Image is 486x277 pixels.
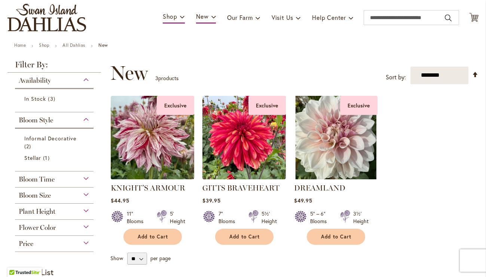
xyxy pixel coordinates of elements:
img: KNIGHTS ARMOUR [111,96,194,179]
div: Exclusive [340,96,378,115]
span: Flower Color [19,223,56,232]
span: New [110,62,148,84]
span: Add to Cart [321,234,352,240]
p: products [155,72,178,84]
span: Plant Height [19,207,55,216]
img: DREAMLAND [294,96,378,179]
span: Add to Cart [229,234,260,240]
span: Informal Decorative [24,135,76,142]
button: Add to Cart [307,229,365,245]
button: Add to Cart [215,229,273,245]
a: KNIGHTS ARMOUR Exclusive [111,174,194,181]
a: Home [14,42,26,48]
span: Show [110,255,123,262]
img: GITTS BRAVEHEART [202,96,286,179]
a: DREAMLAND Exclusive [294,174,378,181]
div: Exclusive [248,96,286,115]
span: Visit Us [272,13,293,21]
a: GITTS BRAVEHEART [202,183,279,192]
div: 11" Blooms [127,210,148,225]
span: $39.95 [202,197,221,204]
a: GITTS BRAVEHEART Exclusive [202,174,286,181]
span: Our Farm [227,13,253,21]
span: New [196,12,208,20]
div: 5½' Height [262,210,277,225]
span: $49.95 [294,197,312,204]
iframe: Launch Accessibility Center [6,250,27,271]
div: Exclusive [157,96,194,115]
span: Add to Cart [138,234,168,240]
span: Price [19,240,33,248]
a: All Dahlias [62,42,85,48]
span: Bloom Size [19,191,51,200]
span: Shop [163,12,177,20]
span: per page [150,255,171,262]
a: Stellar 1 [24,154,86,162]
span: Bloom Time [19,175,55,183]
div: 5' Height [170,210,185,225]
span: 1 [43,154,51,162]
strong: Filter By: [7,61,101,73]
span: 3 [155,74,158,82]
span: Bloom Style [19,116,53,124]
span: 2 [24,142,33,150]
div: 7" Blooms [218,210,239,225]
span: In Stock [24,95,46,102]
span: Availability [19,76,51,85]
a: In Stock 3 [24,95,86,103]
a: KNIGHT'S ARMOUR [111,183,185,192]
span: Help Center [312,13,346,21]
button: Add to Cart [123,229,182,245]
div: 5" – 6" Blooms [310,210,331,225]
span: 3 [48,95,57,103]
div: 3½' Height [353,210,369,225]
a: DREAMLAND [294,183,345,192]
a: Informal Decorative 2 [24,134,86,150]
a: store logo [7,4,86,31]
span: $44.95 [111,197,129,204]
strong: New [98,42,108,48]
label: Sort by: [386,70,406,84]
span: Stellar [24,154,41,161]
a: Shop [39,42,49,48]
